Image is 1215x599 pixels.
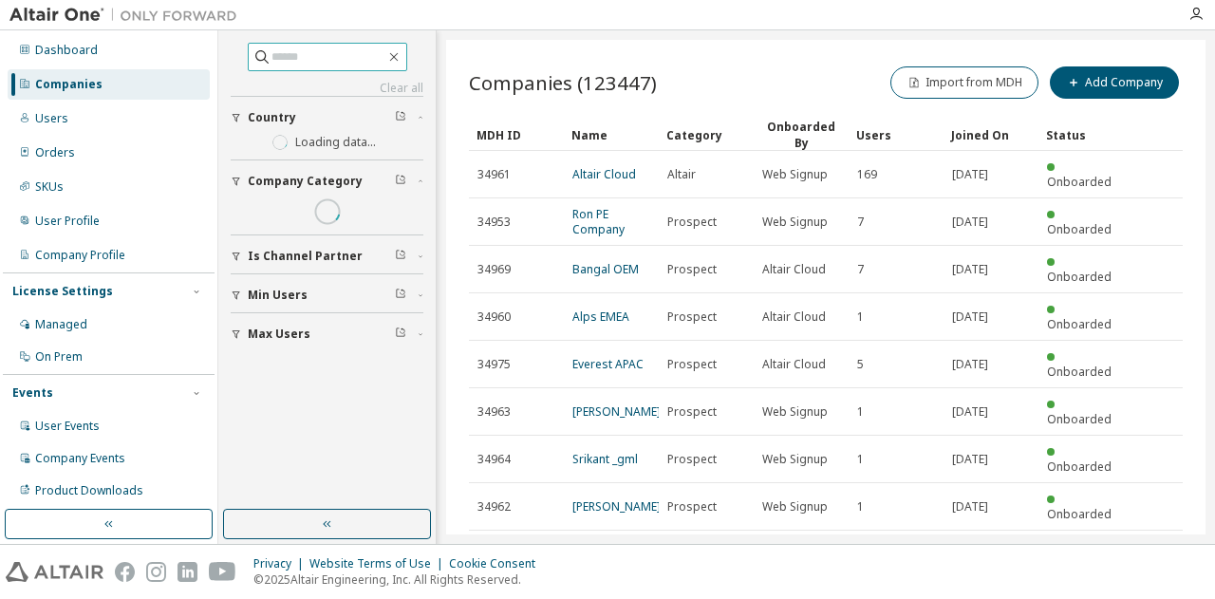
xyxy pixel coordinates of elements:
div: Company Events [35,451,125,466]
a: Ron PE Company [572,206,625,237]
span: Max Users [248,327,310,342]
span: [DATE] [952,499,988,515]
div: Privacy [253,556,309,571]
button: Import from MDH [890,66,1038,99]
div: Onboarded By [761,119,841,151]
div: On Prem [35,349,83,365]
span: Altair [667,167,696,182]
span: Altair Cloud [762,357,826,372]
span: Onboarded [1047,269,1112,285]
span: [DATE] [952,452,988,467]
img: facebook.svg [115,562,135,582]
span: Prospect [667,215,717,230]
a: Srikant _gml [572,451,638,467]
button: Add Company [1050,66,1179,99]
img: linkedin.svg [178,562,197,582]
a: Bangal OEM [572,261,639,277]
span: 34964 [477,452,511,467]
span: Prospect [667,309,717,325]
span: Clear filter [395,249,406,264]
span: Onboarded [1047,411,1112,427]
span: Is Channel Partner [248,249,363,264]
span: Onboarded [1047,459,1112,475]
div: Users [35,111,68,126]
span: Altair Cloud [762,262,826,277]
div: Events [12,385,53,401]
span: Onboarded [1047,364,1112,380]
div: Companies [35,77,103,92]
span: 34969 [477,262,511,277]
span: Web Signup [762,404,828,420]
span: 1 [857,404,864,420]
div: Dashboard [35,43,98,58]
button: Min Users [231,274,423,316]
span: Prospect [667,499,717,515]
span: Prospect [667,404,717,420]
img: altair_logo.svg [6,562,103,582]
img: Altair One [9,6,247,25]
div: Status [1046,120,1126,150]
span: [DATE] [952,167,988,182]
span: Clear filter [395,288,406,303]
button: Max Users [231,313,423,355]
span: 1 [857,452,864,467]
div: Cookie Consent [449,556,547,571]
span: Country [248,110,296,125]
div: Company Profile [35,248,125,263]
span: Onboarded [1047,506,1112,522]
a: Everest APAC [572,356,644,372]
label: Loading data... [295,135,376,150]
div: Orders [35,145,75,160]
a: [PERSON_NAME] [572,403,661,420]
span: Altair Cloud [762,309,826,325]
span: Min Users [248,288,308,303]
span: [DATE] [952,215,988,230]
div: License Settings [12,284,113,299]
span: Clear filter [395,174,406,189]
span: 169 [857,167,877,182]
span: Company Category [248,174,363,189]
span: 7 [857,215,864,230]
span: 34962 [477,499,511,515]
a: [PERSON_NAME] [572,498,661,515]
div: Category [666,120,746,150]
span: Onboarded [1047,174,1112,190]
span: Web Signup [762,167,828,182]
span: [DATE] [952,309,988,325]
div: User Events [35,419,100,434]
span: 34961 [477,167,511,182]
span: 5 [857,357,864,372]
div: SKUs [35,179,64,195]
span: Onboarded [1047,316,1112,332]
span: [DATE] [952,404,988,420]
span: Web Signup [762,452,828,467]
div: Website Terms of Use [309,556,449,571]
img: youtube.svg [209,562,236,582]
div: Name [571,120,651,150]
span: [DATE] [952,262,988,277]
a: Altair Cloud [572,166,636,182]
div: Product Downloads [35,483,143,498]
button: Company Category [231,160,423,202]
span: Onboarded [1047,221,1112,237]
div: Users [856,120,936,150]
span: 7 [857,262,864,277]
p: © 2025 Altair Engineering, Inc. All Rights Reserved. [253,571,547,588]
span: 34960 [477,309,511,325]
a: Clear all [231,81,423,96]
span: Web Signup [762,215,828,230]
span: Prospect [667,262,717,277]
button: Is Channel Partner [231,235,423,277]
span: 34953 [477,215,511,230]
span: 34975 [477,357,511,372]
a: Alps EMEA [572,309,629,325]
span: Clear filter [395,110,406,125]
span: Companies (123447) [469,69,657,96]
img: instagram.svg [146,562,166,582]
div: User Profile [35,214,100,229]
span: 1 [857,309,864,325]
span: 1 [857,499,864,515]
div: MDH ID [477,120,556,150]
span: Clear filter [395,327,406,342]
button: Country [231,97,423,139]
